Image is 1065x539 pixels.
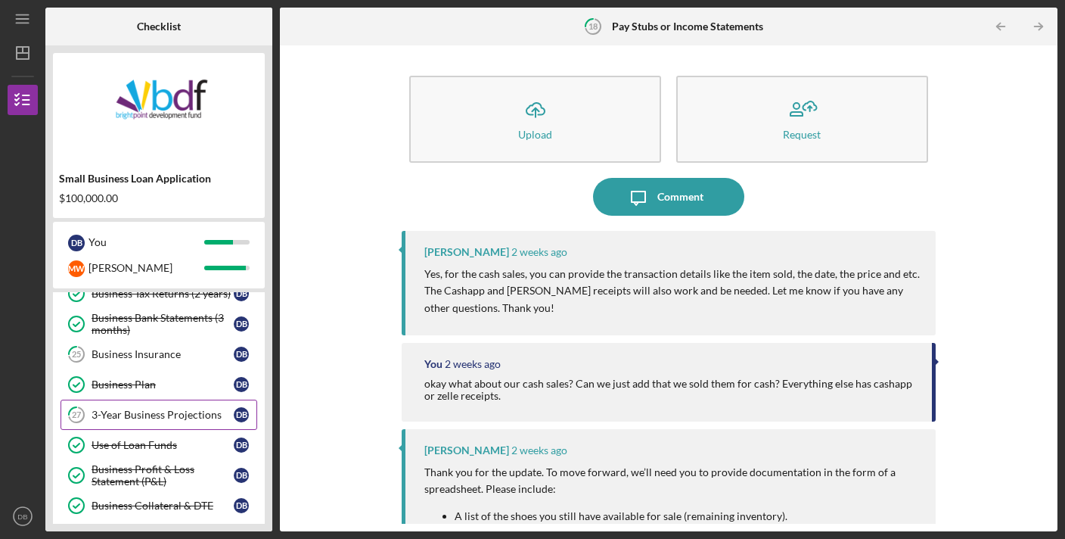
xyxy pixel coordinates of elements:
[59,173,259,185] div: Small Business Loan Application
[92,500,234,512] div: Business Collateral & DTE
[424,378,917,402] div: okay what about our cash sales? Can we just add that we sold them for cash? Everything else has c...
[17,513,27,521] text: DB
[511,444,567,456] time: 2025-09-05 14:20
[234,468,249,483] div: D B
[137,20,181,33] b: Checklist
[53,61,265,151] img: Product logo
[88,229,204,255] div: You
[445,358,501,370] time: 2025-09-05 14:22
[59,192,259,204] div: $100,000.00
[61,400,257,430] a: 273-Year Business ProjectionsDB
[424,266,921,316] p: Yes, for the cash sales, you can provide the transaction details like the item sold, the date, th...
[588,21,598,31] tspan: 18
[92,409,234,421] div: 3-Year Business Projections
[72,350,81,360] tspan: 25
[657,178,703,216] div: Comment
[88,255,204,281] div: [PERSON_NAME]
[424,444,509,456] div: [PERSON_NAME]
[68,260,85,277] div: M W
[61,279,257,309] a: Business Tax Returns (2 years)DB
[234,316,249,332] div: D B
[234,407,249,422] div: D B
[92,379,234,391] div: Business Plan
[68,235,85,251] div: D B
[409,76,661,163] button: Upload
[234,286,249,301] div: D B
[593,178,744,216] button: Comment
[61,309,257,339] a: Business Bank Statements (3 months)DB
[676,76,928,163] button: Request
[234,347,249,362] div: D B
[783,129,821,140] div: Request
[92,348,234,360] div: Business Insurance
[424,464,921,498] p: Thank you for the update. To move forward, we’ll need you to provide documentation in the form of...
[612,20,763,33] b: Pay Stubs or Income Statements
[234,438,249,453] div: D B
[511,246,567,258] time: 2025-09-05 14:25
[518,129,552,140] div: Upload
[424,246,509,258] div: [PERSON_NAME]
[61,369,257,400] a: Business PlanDB
[92,312,234,336] div: Business Bank Statements (3 months)
[424,358,442,370] div: You
[92,439,234,451] div: Use of Loan Funds
[455,508,921,525] p: A list of the shoes you still have available for sale (remaining inventory).
[61,460,257,491] a: Business Profit & Loss Statement (P&L)DB
[92,288,234,300] div: Business Tax Returns (2 years)
[61,491,257,521] a: Business Collateral & DTEDB
[61,430,257,460] a: Use of Loan FundsDB
[8,501,38,531] button: DB
[72,410,82,420] tspan: 27
[234,377,249,392] div: D B
[61,339,257,369] a: 25Business InsuranceDB
[92,463,234,488] div: Business Profit & Loss Statement (P&L)
[234,498,249,513] div: D B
